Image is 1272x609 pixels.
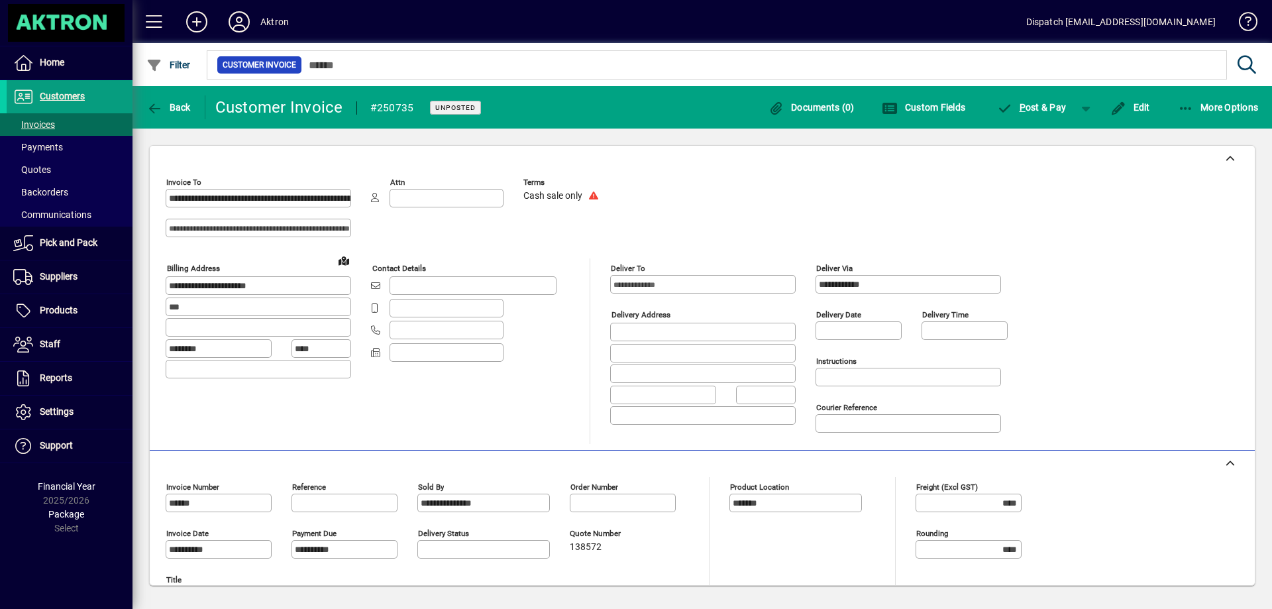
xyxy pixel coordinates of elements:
[146,60,191,70] span: Filter
[816,403,877,412] mat-label: Courier Reference
[40,406,74,417] span: Settings
[882,102,965,113] span: Custom Fields
[7,328,132,361] a: Staff
[292,482,326,492] mat-label: Reference
[40,305,78,315] span: Products
[7,429,132,463] a: Support
[1229,3,1255,46] a: Knowledge Base
[7,362,132,395] a: Reports
[176,10,218,34] button: Add
[7,113,132,136] a: Invoices
[523,191,582,201] span: Cash sale only
[7,396,132,429] a: Settings
[1110,102,1150,113] span: Edit
[40,57,64,68] span: Home
[292,529,337,538] mat-label: Payment due
[990,95,1073,119] button: Post & Pay
[1175,95,1262,119] button: More Options
[435,103,476,112] span: Unposted
[1026,11,1216,32] div: Dispatch [EMAIL_ADDRESS][DOMAIN_NAME]
[768,102,855,113] span: Documents (0)
[143,95,194,119] button: Back
[166,178,201,187] mat-label: Invoice To
[370,97,414,119] div: #250735
[7,158,132,181] a: Quotes
[166,482,219,492] mat-label: Invoice number
[260,11,289,32] div: Aktron
[816,357,857,366] mat-label: Instructions
[611,264,645,273] mat-label: Deliver To
[40,237,97,248] span: Pick and Pack
[878,95,969,119] button: Custom Fields
[916,482,978,492] mat-label: Freight (excl GST)
[40,372,72,383] span: Reports
[333,250,354,271] a: View on map
[570,482,618,492] mat-label: Order number
[38,481,95,492] span: Financial Year
[223,58,296,72] span: Customer Invoice
[390,178,405,187] mat-label: Attn
[40,339,60,349] span: Staff
[13,119,55,130] span: Invoices
[1020,102,1026,113] span: P
[996,102,1066,113] span: ost & Pay
[143,53,194,77] button: Filter
[166,529,209,538] mat-label: Invoice date
[523,178,603,187] span: Terms
[7,203,132,226] a: Communications
[13,142,63,152] span: Payments
[7,294,132,327] a: Products
[570,542,602,553] span: 138572
[418,529,469,538] mat-label: Delivery status
[132,95,205,119] app-page-header-button: Back
[1178,102,1259,113] span: More Options
[730,482,789,492] mat-label: Product location
[816,310,861,319] mat-label: Delivery date
[13,164,51,175] span: Quotes
[48,509,84,520] span: Package
[922,310,969,319] mat-label: Delivery time
[765,95,858,119] button: Documents (0)
[7,46,132,80] a: Home
[7,260,132,294] a: Suppliers
[816,264,853,273] mat-label: Deliver via
[13,187,68,197] span: Backorders
[166,575,182,584] mat-label: Title
[146,102,191,113] span: Back
[7,227,132,260] a: Pick and Pack
[7,181,132,203] a: Backorders
[40,271,78,282] span: Suppliers
[1107,95,1153,119] button: Edit
[418,482,444,492] mat-label: Sold by
[916,529,948,538] mat-label: Rounding
[13,209,91,220] span: Communications
[40,91,85,101] span: Customers
[40,440,73,451] span: Support
[7,136,132,158] a: Payments
[215,97,343,118] div: Customer Invoice
[570,529,649,538] span: Quote number
[218,10,260,34] button: Profile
